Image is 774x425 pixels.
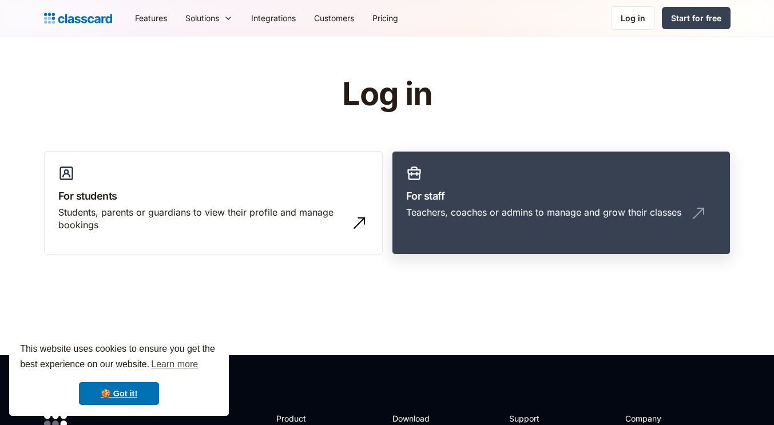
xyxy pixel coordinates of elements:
div: cookieconsent [9,331,229,416]
div: Teachers, coaches or admins to manage and grow their classes [406,206,681,219]
div: Solutions [176,5,242,31]
a: Integrations [242,5,305,31]
h1: Log in [205,77,569,112]
h2: Product [276,412,338,424]
h3: For students [58,188,368,204]
a: learn more about cookies [149,356,200,373]
a: Features [126,5,176,31]
div: Start for free [671,12,721,24]
a: For studentsStudents, parents or guardians to view their profile and manage bookings [44,151,383,255]
a: Customers [305,5,363,31]
span: This website uses cookies to ensure you get the best experience on our website. [20,342,218,373]
h2: Download [392,412,439,424]
h2: Support [509,412,555,424]
a: Pricing [363,5,407,31]
div: Log in [621,12,645,24]
a: For staffTeachers, coaches or admins to manage and grow their classes [392,151,731,255]
h2: Company [625,412,701,424]
a: home [44,10,112,26]
h3: For staff [406,188,716,204]
a: Log in [611,6,655,30]
div: Students, parents or guardians to view their profile and manage bookings [58,206,346,232]
a: dismiss cookie message [79,382,159,405]
div: Solutions [185,12,219,24]
a: Start for free [662,7,731,29]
